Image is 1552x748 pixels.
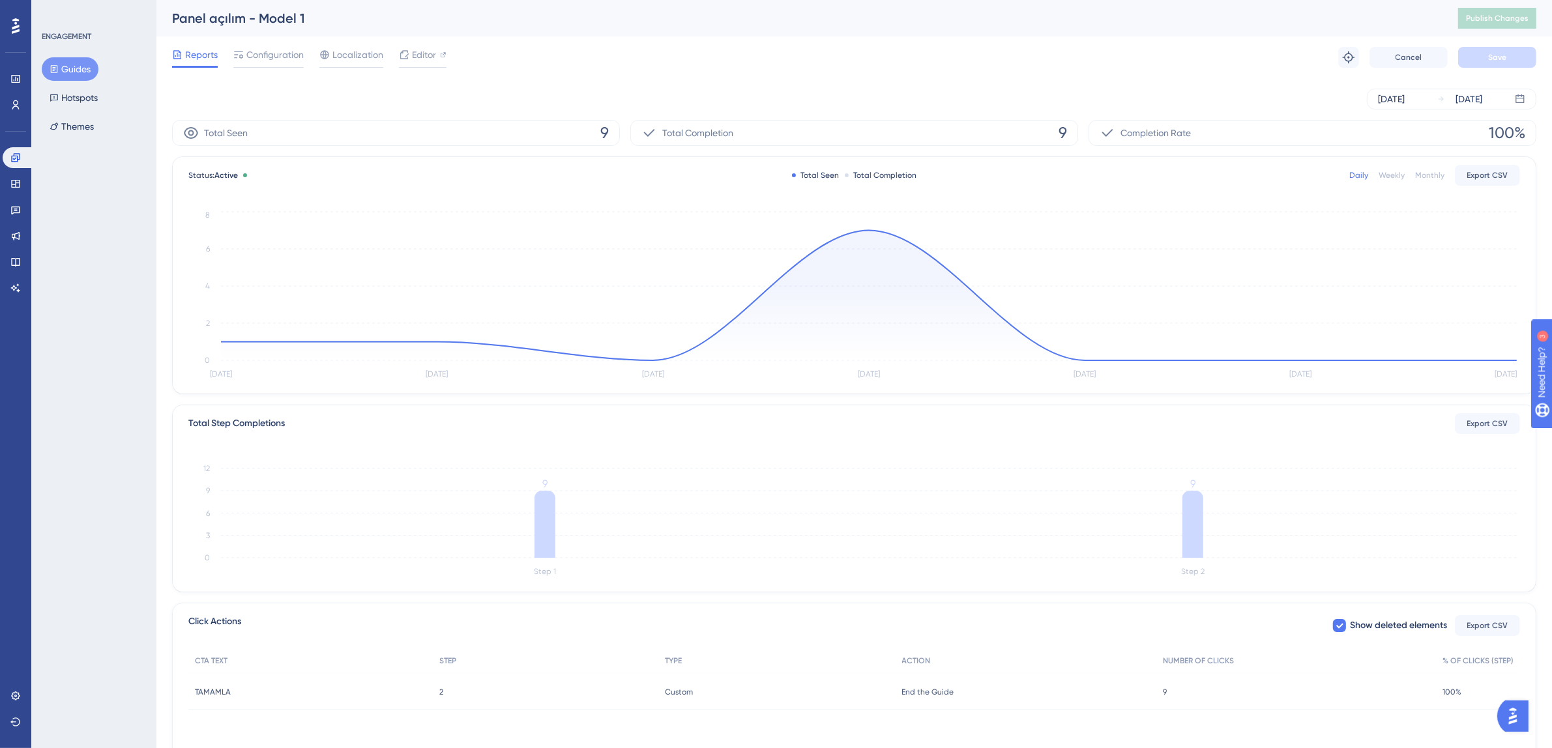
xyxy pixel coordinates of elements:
tspan: 9 [542,478,548,490]
tspan: Step 2 [1181,568,1205,577]
div: Total Step Completions [188,416,285,431]
span: Click Actions [188,614,241,637]
button: Save [1458,47,1536,68]
span: Reports [185,47,218,63]
span: CTA TEXT [195,655,227,666]
div: 3 [91,7,95,17]
span: Completion Rate [1120,125,1191,141]
tspan: 6 [206,244,210,253]
tspan: [DATE] [426,370,448,379]
div: [DATE] [1456,91,1482,107]
tspan: [DATE] [1074,370,1096,379]
tspan: [DATE] [210,370,232,379]
tspan: 2 [206,319,210,328]
tspan: 0 [205,356,210,365]
span: 100% [1489,122,1525,143]
tspan: [DATE] [858,370,880,379]
tspan: 9 [1190,478,1195,490]
span: 9 [1059,122,1067,143]
span: TYPE [665,655,682,666]
div: Monthly [1415,170,1444,180]
span: 2 [439,687,443,697]
tspan: 4 [205,281,210,291]
span: NUMBER OF CLICKS [1163,655,1234,666]
div: Total Seen [792,170,840,180]
button: Cancel [1369,47,1448,68]
tspan: 0 [205,553,210,562]
span: Show deleted elements [1350,618,1447,633]
span: End the Guide [902,687,954,697]
tspan: [DATE] [642,370,664,379]
tspan: Step 1 [534,568,556,577]
iframe: UserGuiding AI Assistant Launcher [1497,697,1536,736]
tspan: 9 [206,487,210,496]
span: % OF CLICKS (STEP) [1442,655,1514,666]
div: [DATE] [1378,91,1405,107]
span: Need Help? [31,3,81,19]
button: Hotspots [42,86,106,109]
div: ENGAGEMENT [42,31,91,42]
button: Export CSV [1455,413,1520,434]
span: Configuration [246,47,304,63]
button: Export CSV [1455,165,1520,186]
tspan: 8 [205,210,210,220]
tspan: [DATE] [1495,370,1517,379]
tspan: [DATE] [1290,370,1312,379]
span: Total Completion [662,125,733,141]
span: STEP [439,655,456,666]
span: Custom [665,687,693,697]
span: 100% [1442,687,1461,697]
tspan: 3 [206,531,210,540]
span: Publish Changes [1466,13,1529,23]
button: Publish Changes [1458,8,1536,29]
span: Localization [332,47,383,63]
span: 9 [1163,687,1167,697]
div: Total Completion [845,170,917,180]
span: Editor [412,47,436,63]
span: TAMAMLA [195,687,231,697]
div: Weekly [1379,170,1405,180]
span: ACTION [902,655,931,666]
span: Status: [188,170,238,180]
span: Total Seen [204,125,248,141]
button: Export CSV [1455,615,1520,636]
span: Active [214,171,238,180]
span: Cancel [1396,52,1422,63]
div: Daily [1349,170,1368,180]
div: Panel açılım - Model 1 [172,9,1426,27]
span: Save [1488,52,1506,63]
span: 9 [600,122,609,143]
tspan: 12 [203,464,210,473]
tspan: 6 [206,509,210,518]
button: Guides [42,57,98,81]
button: Themes [42,115,102,138]
span: Export CSV [1467,170,1508,180]
span: Export CSV [1467,620,1508,631]
span: Export CSV [1467,418,1508,429]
